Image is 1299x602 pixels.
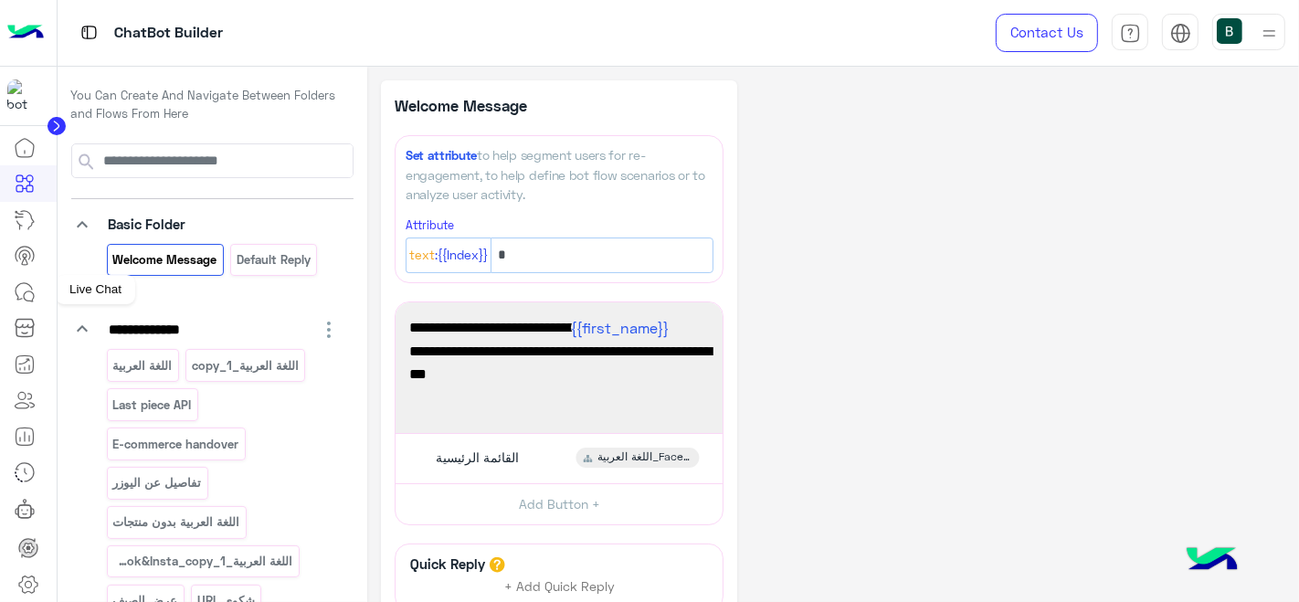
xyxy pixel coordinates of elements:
p: E-commerce handover [111,434,240,455]
span: القائمة الرئيسية [436,449,519,466]
a: tab [1112,14,1148,52]
img: profile [1258,22,1281,45]
img: userImage [1217,18,1242,44]
i: keyboard_arrow_down [71,214,93,236]
i: keyboard_arrow_down [71,318,93,340]
p: تفاصيل عن اليوزر [111,472,203,493]
p: اللغة العربية_copy_1 [191,355,301,376]
p: Welcome Message [111,249,218,270]
div: to help segment users for re-engagement, to help define bot flow scenarios or to analyze user act... [406,145,713,203]
p: You Can Create And Navigate Between Folders and Flows From Here [71,87,354,122]
p: اللغة العربية_Facebook&Insta_copy_1 [111,551,294,572]
span: Text [409,246,435,266]
span: {{first_name}} [571,319,669,336]
button: Add Button + [396,483,723,524]
p: اللغة العربية بدون منتجات [111,512,241,533]
p: Last piece API [111,395,193,416]
span: Set attribute [406,148,477,163]
img: tab [78,21,100,44]
span: اللغة العربية_Facebook&Insta_copy_1 [597,449,692,466]
span: Basic Folder [108,216,185,232]
h6: Quick Reply [406,555,490,572]
img: 1403182699927242 [7,79,40,112]
img: Logo [7,14,44,52]
p: Default reply [236,249,312,270]
img: tab [1170,23,1191,44]
span: + Add Quick Reply [504,578,615,594]
small: Attribute [406,218,454,232]
button: + Add Quick Reply [491,573,628,600]
p: Welcome Message [395,94,559,117]
p: اللغة العربية [111,355,174,376]
span: لتصفح الخدمات والمنتجات برجاء الضغط على القائمة التالية. [409,363,709,409]
span: :{{Index}} [435,246,488,266]
img: hulul-logo.png [1180,529,1244,593]
img: tab [1120,23,1141,44]
div: اللغة العربية_Facebook&Insta_copy_1 [576,448,700,468]
span: اهلا بك فى [GEOGRAPHIC_DATA] Phone 📱 [409,316,709,363]
div: Live Chat [56,275,135,304]
a: Contact Us [996,14,1098,52]
p: ChatBot Builder [114,21,223,46]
